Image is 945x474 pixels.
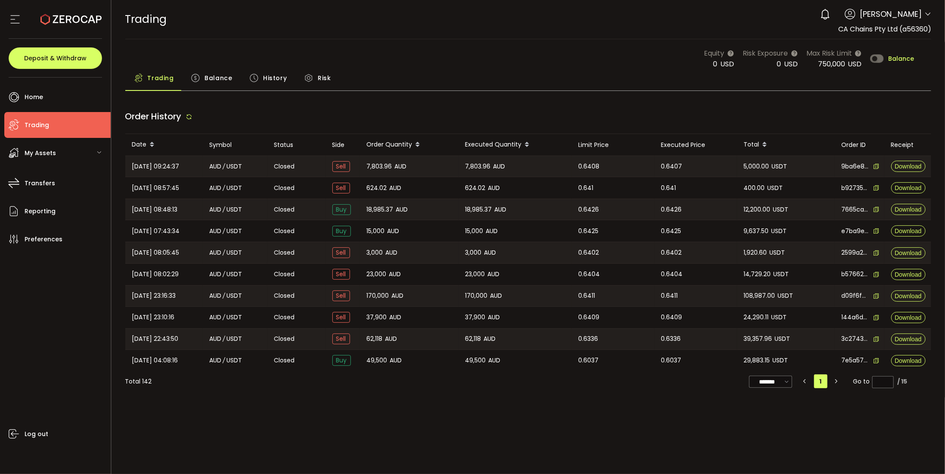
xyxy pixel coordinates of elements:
span: Closed [274,270,295,279]
button: Download [891,161,926,172]
span: [DATE] 08:57:45 [132,183,180,193]
span: USD [784,59,798,69]
div: Limit Price [572,140,654,150]
span: AUD [488,183,500,193]
em: / [223,226,226,236]
span: 0.6425 [579,226,599,236]
span: 39,357.96 [744,334,772,344]
span: [DATE] 22:43:50 [132,334,179,344]
span: 0.6409 [661,312,682,322]
span: USDT [768,183,783,193]
span: 0.6425 [661,226,682,236]
span: Max Risk Limit [806,48,852,59]
span: Closed [274,205,295,214]
span: Balance [204,69,232,87]
span: 0.641 [661,183,676,193]
span: Download [895,315,921,321]
span: USDT [778,291,793,301]
span: 108,987.00 [744,291,775,301]
span: Sell [332,183,350,193]
span: 62,118 [465,334,481,344]
span: Download [895,206,921,212]
span: AUD [210,291,222,301]
span: Sell [332,269,350,280]
span: USDT [773,205,789,215]
span: USDT [227,269,242,279]
span: Transfers [25,177,55,190]
span: 0.6037 [579,355,599,365]
em: / [223,312,226,322]
div: Order Quantity [360,137,459,152]
span: AUD [210,162,222,172]
span: 170,000 [465,291,488,301]
span: AUD [495,205,507,215]
span: [PERSON_NAME] [860,8,922,20]
span: 9ba6e898-b757-436a-9a75-0c757ee03a1f [842,162,869,171]
span: Download [895,228,921,234]
span: USDT [227,162,242,172]
button: Download [891,225,926,237]
span: 37,900 [367,312,387,322]
span: My Assets [25,147,56,159]
span: Buy [332,204,351,215]
span: Trading [148,69,174,87]
span: USDT [774,269,789,279]
span: USDT [771,226,787,236]
span: AUD [490,291,502,301]
span: 0.6407 [661,162,682,172]
span: 29,883.15 [744,355,770,365]
span: Preferences [25,233,62,246]
span: Log out [25,428,48,440]
span: USDT [227,291,242,301]
span: AUD [210,248,222,258]
span: AUD [210,226,222,236]
span: 0.6411 [661,291,678,301]
button: Download [891,204,926,215]
span: Deposit & Withdraw [24,55,87,61]
span: USDT [770,248,785,258]
span: Closed [274,356,295,365]
span: History [263,69,287,87]
span: USDT [227,205,242,215]
span: Closed [274,227,295,236]
div: Side [325,140,360,150]
span: 5,000.00 [744,162,769,172]
span: 37,900 [465,312,486,322]
em: / [223,355,226,365]
span: 15,000 [465,226,483,236]
span: AUD [484,248,496,258]
em: / [223,269,226,279]
div: Receipt [884,140,932,150]
span: AUD [210,205,222,215]
div: Total [737,137,835,152]
span: USDT [227,355,242,365]
span: AUD [385,334,397,344]
span: USDT [227,334,242,344]
span: Sell [332,312,350,323]
div: Total 142 [125,377,152,386]
span: AUD [489,355,501,365]
span: [DATE] 08:02:29 [132,269,179,279]
span: Download [895,185,921,191]
span: 14,729.20 [744,269,771,279]
span: [DATE] 23:16:33 [132,291,176,301]
span: AUD [210,183,222,193]
span: Sell [332,161,350,172]
span: AUD [390,312,402,322]
span: [DATE] 08:48:13 [132,205,178,215]
span: AUD [488,269,500,279]
span: USDT [772,162,787,172]
span: Home [25,91,43,103]
span: Closed [274,334,295,343]
span: 3c27439a-446f-4a8b-ba23-19f8e456f2b1 [842,334,869,343]
span: Equity [704,48,725,59]
span: AUD [484,334,496,344]
span: Download [895,271,921,278]
span: [DATE] 08:05:45 [132,248,180,258]
div: Order ID [835,140,884,150]
span: 0 [713,59,718,69]
span: USD [720,59,734,69]
div: Executed Price [654,140,737,150]
span: Closed [274,313,295,322]
span: [DATE] 09:24:37 [132,162,180,172]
